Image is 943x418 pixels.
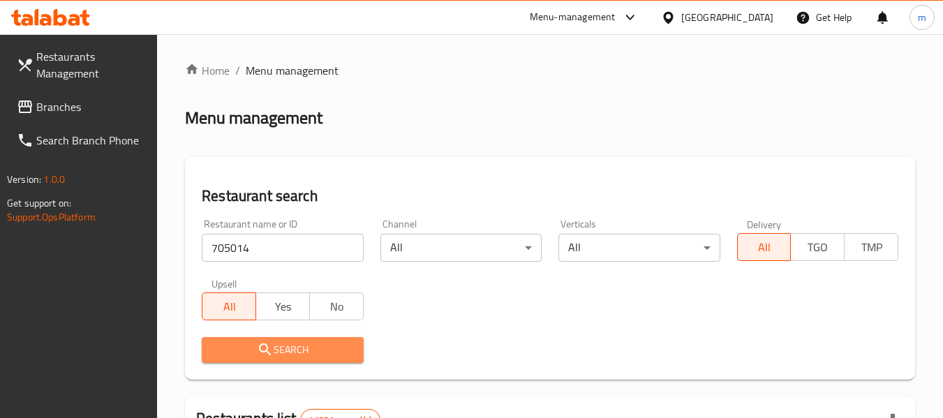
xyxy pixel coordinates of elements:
div: Menu-management [530,9,616,26]
span: All [743,237,786,257]
div: All [380,234,542,262]
button: No [309,292,364,320]
input: Search for restaurant name or ID.. [202,234,363,262]
span: Yes [262,297,304,317]
span: Branches [36,98,147,115]
button: TGO [790,233,845,261]
a: Support.OpsPlatform [7,208,96,226]
span: Version: [7,170,41,188]
a: Restaurants Management [6,40,158,90]
span: All [208,297,251,317]
label: Upsell [211,278,237,288]
div: [GEOGRAPHIC_DATA] [681,10,773,25]
label: Delivery [747,219,782,229]
button: All [202,292,256,320]
span: Restaurants Management [36,48,147,82]
div: All [558,234,720,262]
span: No [315,297,358,317]
button: TMP [844,233,898,261]
a: Branches [6,90,158,124]
a: Home [185,62,230,79]
button: All [737,233,792,261]
button: Yes [255,292,310,320]
span: 1.0.0 [43,170,65,188]
a: Search Branch Phone [6,124,158,157]
span: m [918,10,926,25]
button: Search [202,337,363,363]
span: Menu management [246,62,339,79]
span: Search [213,341,352,359]
span: TGO [796,237,839,257]
h2: Menu management [185,107,322,129]
span: TMP [850,237,893,257]
span: Search Branch Phone [36,132,147,149]
nav: breadcrumb [185,62,915,79]
span: Get support on: [7,194,71,212]
li: / [235,62,240,79]
h2: Restaurant search [202,186,898,207]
